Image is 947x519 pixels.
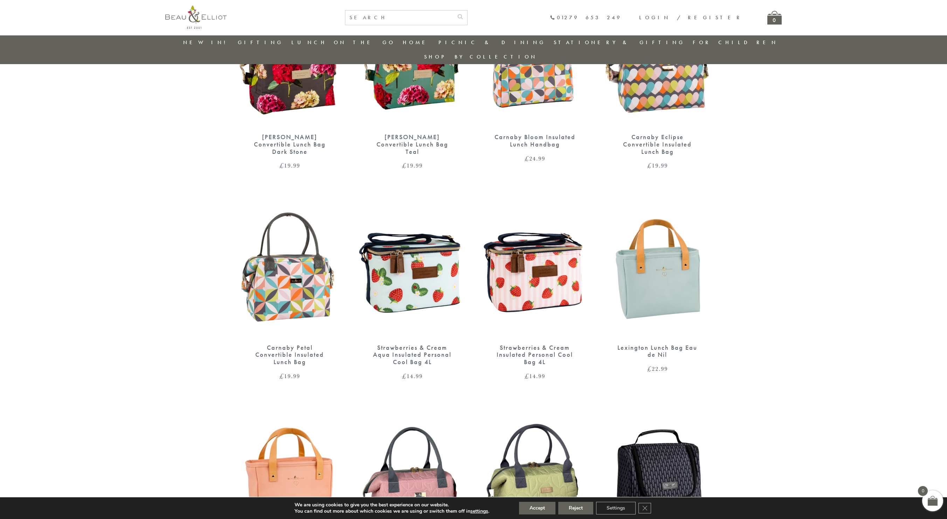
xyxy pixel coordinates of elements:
span: £ [525,154,529,163]
span: £ [279,372,284,380]
div: Lexington Lunch Bag Eau de Nil [615,344,699,358]
a: Login / Register [639,14,743,21]
span: 0 [918,486,928,496]
p: We are using cookies to give you the best experience on our website. [295,502,489,508]
a: 0 [767,11,782,25]
bdi: 14.99 [525,372,545,380]
a: Stationery & Gifting [554,39,685,46]
a: Carnaby Petal Convertible Insulated Lunch Bag £19.99 [235,197,344,379]
a: Lunch On The Go [291,39,395,46]
img: logo [165,5,227,29]
bdi: 22.99 [647,364,668,373]
bdi: 19.99 [647,161,668,170]
bdi: 14.99 [402,372,423,380]
button: Accept [519,502,555,514]
a: 01279 653 249 [550,15,622,21]
span: £ [647,364,652,373]
a: For Children [693,39,778,46]
a: Shop by collection [424,53,537,60]
img: Lexington lunch bag eau de nil [603,197,712,337]
span: £ [402,372,407,380]
button: Reject [558,502,593,514]
img: Strawberries & Cream Aqua Insulated Personal Cool Bag 4L [358,197,466,337]
a: Strawberries & Cream Insulated Personal Cool Bag 4L Strawberries & Cream Insulated Personal Cool ... [481,197,589,379]
div: Carnaby Bloom Insulated Lunch Handbag [493,134,577,148]
span: £ [402,161,407,170]
span: £ [279,161,284,170]
a: Lexington lunch bag eau de nil Lexington Lunch Bag Eau de Nil £22.99 [603,197,712,372]
p: You can find out more about which cookies we are using or switch them off in . [295,508,489,514]
span: £ [647,161,652,170]
bdi: 19.99 [279,161,300,170]
div: [PERSON_NAME] Convertible Lunch Bag Teal [370,134,454,155]
bdi: 19.99 [402,161,423,170]
a: Gifting [238,39,283,46]
div: Strawberries & Cream Insulated Personal Cool Bag 4L [493,344,577,366]
button: Settings [596,502,636,514]
a: Home [403,39,431,46]
button: settings [470,508,488,514]
span: £ [525,372,529,380]
a: New in! [183,39,230,46]
bdi: 24.99 [525,154,545,163]
a: Strawberries & Cream Aqua Insulated Personal Cool Bag 4L Strawberries & Cream Aqua Insulated Pers... [358,197,466,379]
button: Close GDPR Cookie Banner [638,503,651,513]
input: SEARCH [345,11,453,25]
img: Strawberries & Cream Insulated Personal Cool Bag 4L [481,197,589,337]
div: Strawberries & Cream Aqua Insulated Personal Cool Bag 4L [370,344,454,366]
bdi: 19.99 [279,372,300,380]
a: Picnic & Dining [438,39,546,46]
div: [PERSON_NAME] Convertible Lunch Bag Dark Stone [248,134,332,155]
div: Carnaby Eclipse Convertible Insulated Lunch Bag [615,134,699,155]
div: Carnaby Petal Convertible Insulated Lunch Bag [248,344,332,366]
